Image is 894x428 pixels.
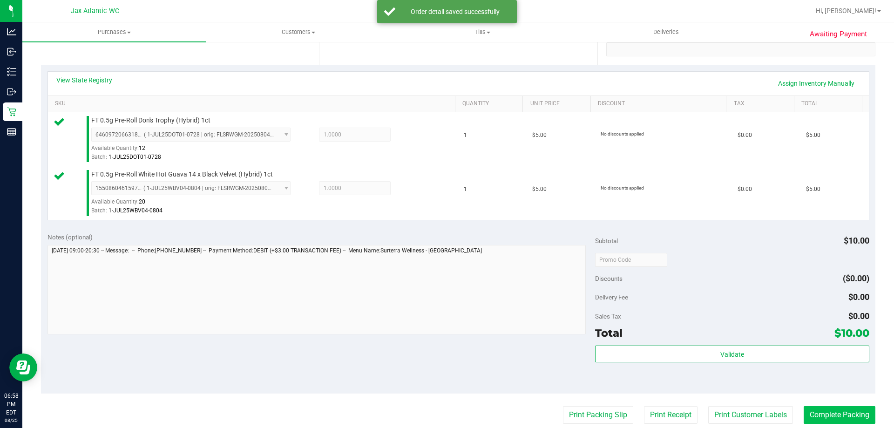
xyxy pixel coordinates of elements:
span: $0.00 [848,311,869,321]
a: Purchases [22,22,206,42]
span: ($0.00) [843,273,869,283]
inline-svg: Retail [7,107,16,116]
inline-svg: Analytics [7,27,16,36]
button: Print Receipt [644,406,698,424]
a: Unit Price [530,100,587,108]
span: $5.00 [806,185,820,194]
span: $10.00 [834,326,869,340]
span: FT 0.5g Pre-Roll Don's Trophy (Hybrid) 1ct [91,116,210,125]
span: 20 [139,198,145,205]
span: 1-JUL25WBV04-0804 [108,207,163,214]
span: $5.00 [532,185,547,194]
p: 08/25 [4,417,18,424]
span: No discounts applied [601,131,644,136]
span: $0.00 [848,292,869,302]
a: Tax [734,100,791,108]
button: Print Packing Slip [563,406,633,424]
span: Total [595,326,623,340]
span: Batch: [91,207,107,214]
span: $10.00 [844,236,869,245]
div: Available Quantity: [91,195,301,213]
span: Subtotal [595,237,618,245]
inline-svg: Reports [7,127,16,136]
p: 06:58 PM EDT [4,392,18,417]
span: 12 [139,145,145,151]
span: Delivery Fee [595,293,628,301]
span: Validate [720,351,744,358]
span: $5.00 [806,131,820,140]
a: Assign Inventory Manually [772,75,860,91]
a: Customers [206,22,390,42]
div: Available Quantity: [91,142,301,160]
inline-svg: Inventory [7,67,16,76]
inline-svg: Outbound [7,87,16,96]
span: $0.00 [738,131,752,140]
span: Customers [207,28,390,36]
a: Total [801,100,858,108]
span: Tills [391,28,574,36]
a: View State Registry [56,75,112,85]
span: Jax Atlantic WC [71,7,119,15]
span: $0.00 [738,185,752,194]
span: Batch: [91,154,107,160]
span: Hi, [PERSON_NAME]! [816,7,876,14]
span: $5.00 [532,131,547,140]
span: Deliveries [641,28,691,36]
inline-svg: Inbound [7,47,16,56]
div: Order detail saved successfully [400,7,510,16]
a: Discount [598,100,723,108]
button: Complete Packing [804,406,875,424]
iframe: Resource center [9,353,37,381]
span: 1-JUL25DOT01-0728 [108,154,161,160]
button: Print Customer Labels [708,406,793,424]
a: Tills [390,22,574,42]
a: Deliveries [574,22,758,42]
input: Promo Code [595,253,667,267]
span: 1 [464,185,467,194]
span: 1 [464,131,467,140]
span: Sales Tax [595,313,621,320]
a: SKU [55,100,451,108]
span: Awaiting Payment [810,29,867,40]
span: No discounts applied [601,185,644,190]
span: FT 0.5g Pre-Roll White Hot Guava 14 x Black Velvet (Hybrid) 1ct [91,170,273,179]
span: Notes (optional) [47,233,93,241]
a: Quantity [462,100,519,108]
button: Validate [595,346,869,362]
span: Purchases [22,28,206,36]
span: Discounts [595,270,623,287]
